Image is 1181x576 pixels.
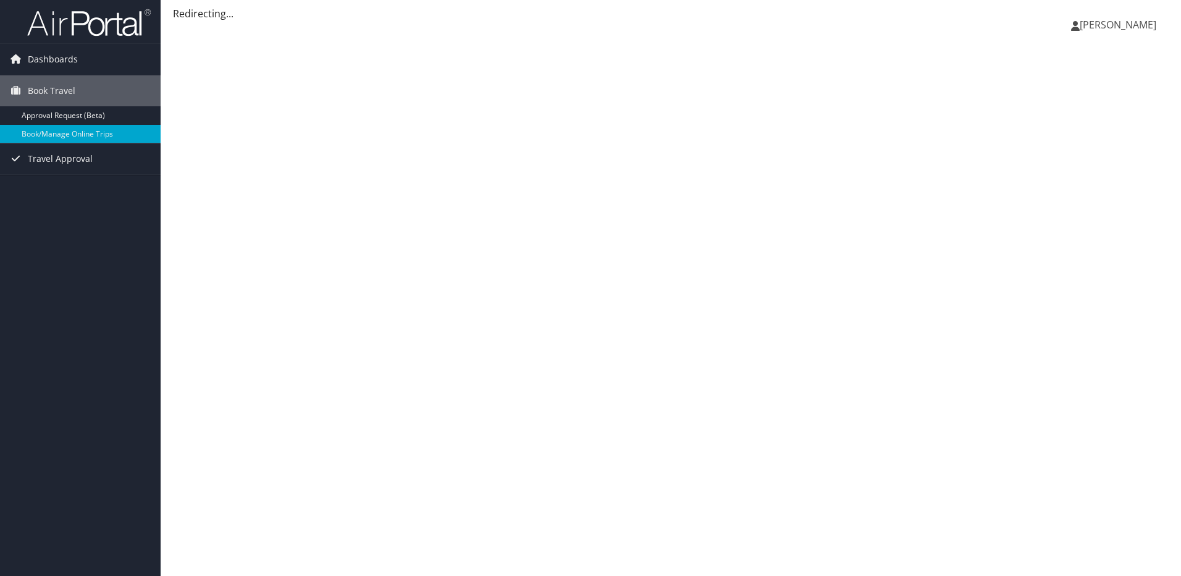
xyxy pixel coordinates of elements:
[28,44,78,75] span: Dashboards
[28,143,93,174] span: Travel Approval
[27,8,151,37] img: airportal-logo.png
[173,6,1169,21] div: Redirecting...
[1071,6,1169,43] a: [PERSON_NAME]
[28,75,75,106] span: Book Travel
[1080,18,1156,32] span: [PERSON_NAME]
